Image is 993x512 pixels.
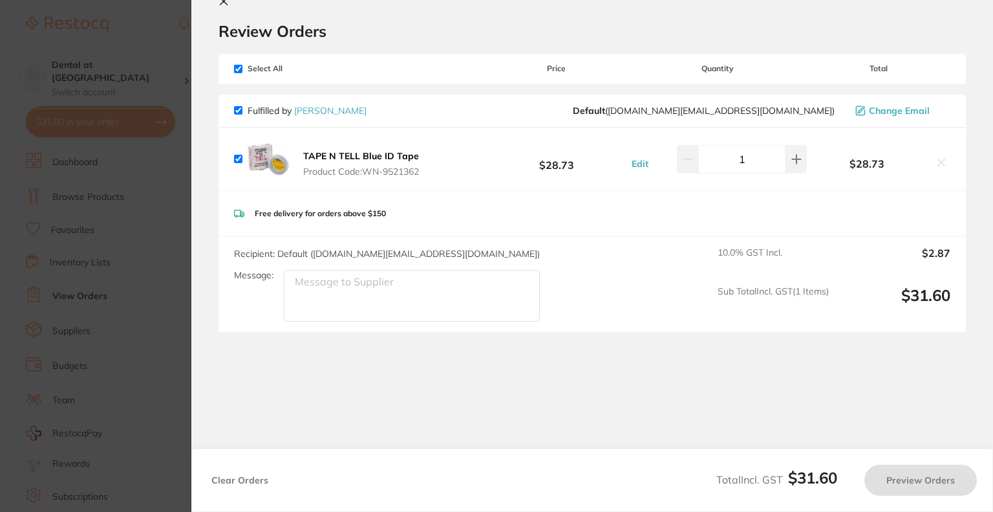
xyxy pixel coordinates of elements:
[255,209,386,218] p: Free delivery for orders above $150
[851,105,950,117] button: Change Email
[718,286,829,322] span: Sub Total Incl. GST ( 1 Items)
[208,465,272,496] button: Clear Orders
[869,106,930,116] span: Change Email
[807,158,927,170] b: $28.73
[234,270,273,281] label: Message:
[807,64,950,73] span: Total
[864,465,977,496] button: Preview Orders
[294,105,367,117] a: [PERSON_NAME]
[788,468,837,487] b: $31.60
[628,64,807,73] span: Quantity
[718,247,829,276] span: 10.0 % GST Incl.
[234,248,540,260] span: Recipient: Default ( [DOMAIN_NAME][EMAIL_ADDRESS][DOMAIN_NAME] )
[248,106,367,116] p: Fulfilled by
[839,247,950,276] output: $2.87
[485,64,628,73] span: Price
[219,21,966,41] h2: Review Orders
[234,64,363,73] span: Select All
[303,166,419,177] span: Product Code: WN-9521362
[839,286,950,322] output: $31.60
[716,473,837,486] span: Total Incl. GST
[299,150,423,177] button: TAPE N TELL Blue ID Tape Product Code:WN-9521362
[573,106,835,116] span: customer.care@henryschein.com.au
[485,147,628,171] b: $28.73
[628,158,652,170] button: Edit
[573,105,605,117] b: Default
[248,139,289,180] img: bGM1bnYwaA
[303,150,419,162] b: TAPE N TELL Blue ID Tape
